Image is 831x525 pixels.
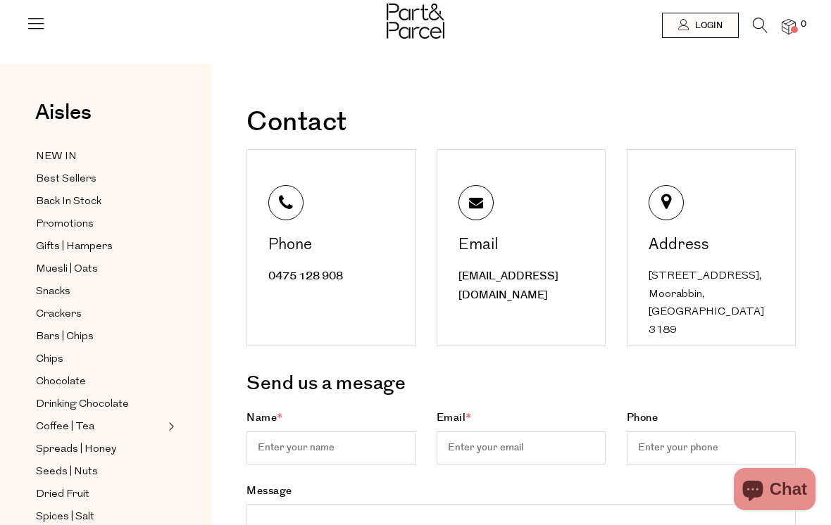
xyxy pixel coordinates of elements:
a: Spreads | Honey [36,441,164,458]
a: Gifts | Hampers [36,238,164,255]
span: Gifts | Hampers [36,239,113,255]
span: Promotions [36,216,94,233]
div: [STREET_ADDRESS], Moorabbin, [GEOGRAPHIC_DATA] 3189 [649,267,777,339]
a: [EMAIL_ADDRESS][DOMAIN_NAME] [458,269,558,303]
span: Muesli | Oats [36,261,98,278]
span: Chips [36,351,63,368]
div: Address [649,238,777,253]
span: Crackers [36,306,82,323]
span: Bars | Chips [36,329,94,346]
a: Best Sellers [36,170,164,188]
a: Bars | Chips [36,328,164,346]
a: Aisles [35,102,92,137]
span: Dried Fruit [36,486,89,503]
span: Drinking Chocolate [36,396,129,413]
label: Phone [627,410,796,464]
a: Seeds | Nuts [36,463,164,481]
a: 0 [782,19,796,34]
label: Email [437,410,606,464]
h3: Send us a mesage [246,367,796,400]
h1: Contact [246,109,796,136]
span: Chocolate [36,374,86,391]
img: Part&Parcel [387,4,444,39]
a: Muesli | Oats [36,260,164,278]
a: NEW IN [36,148,164,165]
button: Expand/Collapse Coffee | Tea [165,418,175,435]
input: Name* [246,431,416,464]
div: Phone [268,238,397,253]
span: Back In Stock [36,194,101,210]
a: Crackers [36,305,164,323]
a: Promotions [36,215,164,233]
span: Best Sellers [36,171,96,188]
span: Seeds | Nuts [36,464,98,481]
span: Coffee | Tea [36,419,94,436]
span: Spreads | Honey [36,441,116,458]
a: Coffee | Tea [36,418,164,436]
label: Name [246,410,416,464]
a: Back In Stock [36,193,164,210]
a: Drinking Chocolate [36,396,164,413]
a: Chocolate [36,373,164,391]
span: Aisles [35,97,92,128]
span: 0 [797,18,810,31]
span: NEW IN [36,148,77,165]
a: Snacks [36,283,164,301]
input: Email* [437,431,606,464]
a: 0475 128 908 [268,269,343,284]
a: Login [662,13,739,38]
span: Login [692,20,723,32]
a: Dried Fruit [36,486,164,503]
inbox-online-store-chat: Shopify online store chat [730,468,820,514]
a: Chips [36,350,164,368]
div: Email [458,238,587,253]
span: Snacks [36,284,70,301]
input: Phone [627,431,796,464]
